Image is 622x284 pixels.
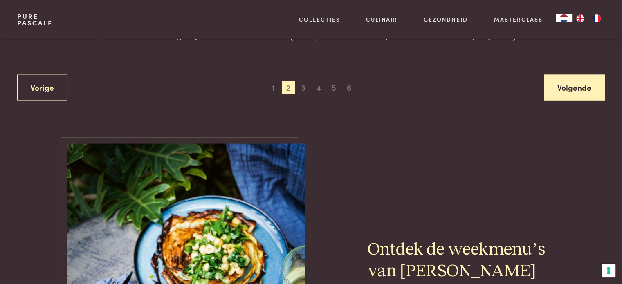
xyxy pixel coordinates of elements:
[424,15,468,24] a: Gezondheid
[602,264,615,277] button: Uw voorkeuren voor toestemming voor trackingtechnologieën
[572,14,588,22] a: EN
[368,239,555,282] h2: Ontdek de weekmenu’s van [PERSON_NAME]
[17,75,67,101] a: Vorige
[494,15,543,24] a: Masterclass
[267,81,280,94] span: 1
[343,81,356,94] span: 6
[588,14,605,22] a: FR
[297,81,310,94] span: 3
[327,81,340,94] span: 5
[299,15,340,24] a: Collecties
[556,14,605,22] aside: Language selected: Nederlands
[366,15,397,24] a: Culinair
[556,14,572,22] div: Language
[312,81,325,94] span: 4
[544,75,605,101] a: Volgende
[572,14,605,22] ul: Language list
[282,81,295,94] span: 2
[556,14,572,22] a: NL
[17,13,53,26] a: PurePascale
